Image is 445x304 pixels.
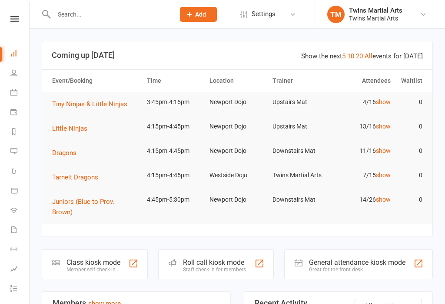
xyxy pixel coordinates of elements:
[143,165,206,186] td: 4:15pm-4:45pm
[376,123,391,130] a: show
[66,267,120,273] div: Member self check-in
[180,7,217,22] button: Add
[301,51,423,61] div: Show the next events for [DATE]
[206,141,269,161] td: Newport Dojo
[332,116,395,137] td: 13/16
[269,189,332,210] td: Downstairs Mat
[206,116,269,137] td: Newport Dojo
[143,141,206,161] td: 4:15pm-4:45pm
[52,172,104,182] button: Tarneit Dragons
[10,123,30,142] a: Reports
[269,116,332,137] td: Upstairs Mat
[52,100,127,108] span: Tiny Ninjas & Little Ninjas
[195,11,206,18] span: Add
[395,116,426,137] td: 0
[332,70,395,92] th: Attendees
[342,52,345,60] a: 5
[206,92,269,112] td: Newport Dojo
[309,258,405,267] div: General attendance kiosk mode
[395,70,426,92] th: Waitlist
[52,198,114,216] span: Juniors (Blue to Prov. Brown)
[349,7,402,14] div: Twins Martial Arts
[10,260,30,280] a: Assessments
[395,189,426,210] td: 0
[332,189,395,210] td: 14/26
[143,116,206,137] td: 4:15pm-4:45pm
[10,84,30,103] a: Calendar
[10,103,30,123] a: Payments
[395,141,426,161] td: 0
[206,189,269,210] td: Newport Dojo
[66,258,120,267] div: Class kiosk mode
[365,52,372,60] a: All
[269,70,332,92] th: Trainer
[48,70,143,92] th: Event/Booking
[395,92,426,112] td: 0
[395,165,426,186] td: 0
[376,172,391,179] a: show
[10,44,30,64] a: Dashboard
[10,182,30,201] a: Product Sales
[269,165,332,186] td: Twins Martial Arts
[309,267,405,273] div: Great for the front desk
[376,196,391,203] a: show
[269,92,332,112] td: Upstairs Mat
[206,70,269,92] th: Location
[143,70,206,92] th: Time
[52,123,93,134] button: Little Ninjas
[52,148,83,158] button: Dragons
[143,189,206,210] td: 4:45pm-5:30pm
[52,99,133,109] button: Tiny Ninjas & Little Ninjas
[327,6,345,23] div: TM
[356,52,363,60] a: 20
[52,173,98,181] span: Tarneit Dragons
[143,92,206,112] td: 3:45pm-4:15pm
[349,14,402,22] div: Twins Martial Arts
[52,149,76,157] span: Dragons
[52,125,87,132] span: Little Ninjas
[51,8,169,20] input: Search...
[347,52,354,60] a: 10
[269,141,332,161] td: Downstairs Mat
[10,64,30,84] a: People
[332,165,395,186] td: 7/15
[52,51,423,60] h3: Coming up [DATE]
[52,196,139,217] button: Juniors (Blue to Prov. Brown)
[332,92,395,112] td: 4/16
[376,98,391,105] a: show
[376,147,391,154] a: show
[183,258,246,267] div: Roll call kiosk mode
[252,4,276,24] span: Settings
[332,141,395,161] td: 11/16
[206,165,269,186] td: Westside Dojo
[183,267,246,273] div: Staff check-in for members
